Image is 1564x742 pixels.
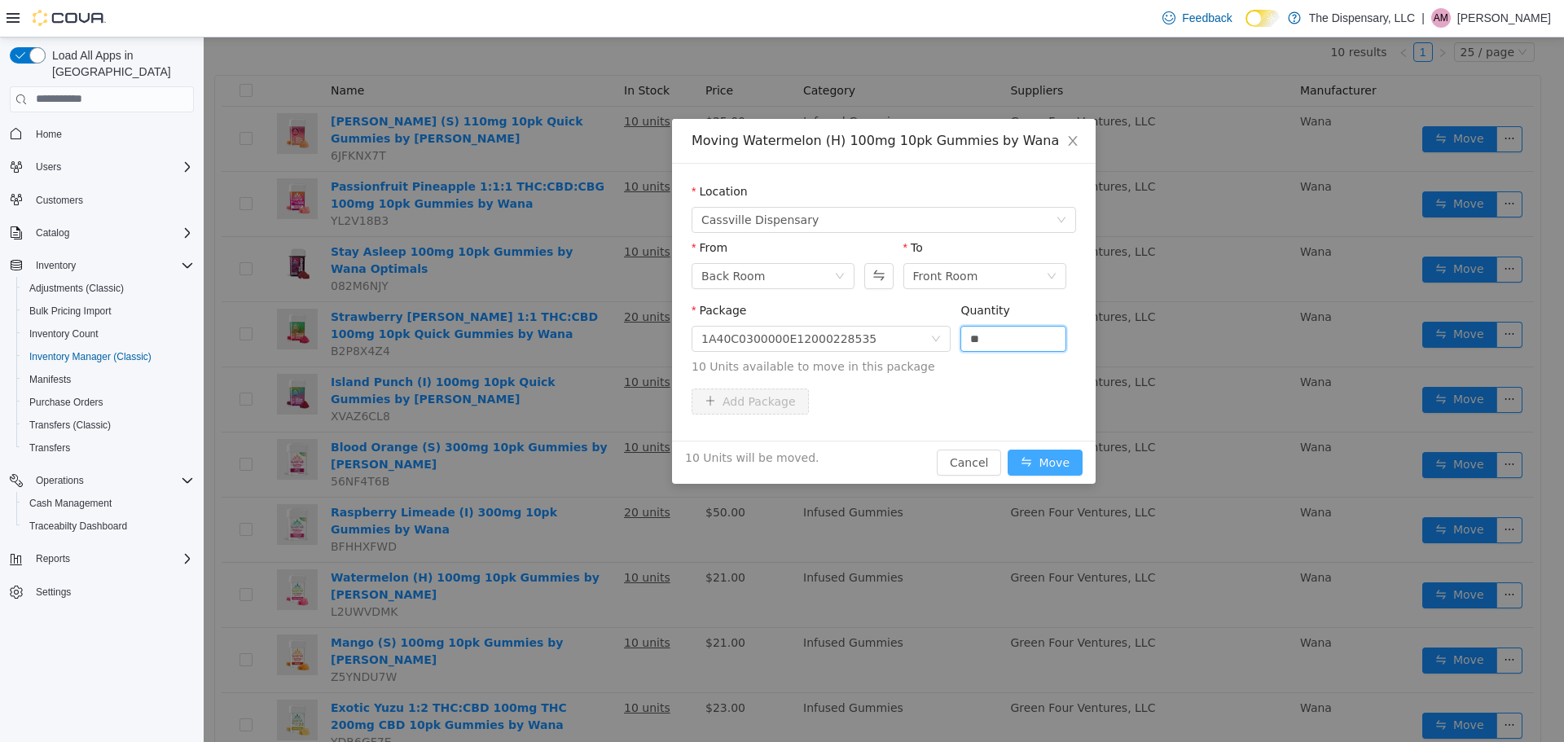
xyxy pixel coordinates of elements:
span: Inventory Count [23,324,194,344]
a: Traceabilty Dashboard [23,516,134,536]
button: Users [3,156,200,178]
button: Bulk Pricing Import [16,300,200,323]
a: Manifests [23,370,77,389]
button: Inventory Manager (Classic) [16,345,200,368]
button: Transfers (Classic) [16,414,200,437]
span: Manifests [29,373,71,386]
input: Quantity [758,289,862,314]
button: Cash Management [16,492,200,515]
a: Feedback [1156,2,1238,34]
span: 10 Units will be moved. [481,412,615,429]
a: Adjustments (Classic) [23,279,130,298]
p: [PERSON_NAME] [1457,8,1551,28]
button: icon: plusAdd Package [488,351,605,377]
div: Back Room [498,226,561,251]
button: Catalog [29,223,76,243]
button: Inventory [3,254,200,277]
button: Reports [3,547,200,570]
a: Inventory Manager (Classic) [23,347,158,367]
input: Dark Mode [1245,10,1280,27]
span: AM [1434,8,1448,28]
span: Inventory Manager (Classic) [23,347,194,367]
span: Adjustments (Classic) [23,279,194,298]
label: To [700,204,719,217]
span: Inventory Count [29,327,99,340]
button: Close [846,81,892,127]
span: Load All Apps in [GEOGRAPHIC_DATA] [46,47,194,80]
div: Alisha Madison [1431,8,1451,28]
span: Home [29,124,194,144]
label: Location [488,147,544,160]
span: Purchase Orders [29,396,103,409]
button: Home [3,122,200,146]
button: Transfers [16,437,200,459]
button: Purchase Orders [16,391,200,414]
span: Bulk Pricing Import [23,301,194,321]
span: Settings [29,582,194,602]
span: Transfers [29,441,70,454]
span: Traceabilty Dashboard [23,516,194,536]
a: Inventory Count [23,324,105,344]
a: Settings [29,582,77,602]
label: From [488,204,524,217]
span: 10 Units available to move in this package [488,321,872,338]
span: Home [36,128,62,141]
a: Cash Management [23,494,118,513]
i: icon: down [843,234,853,245]
span: Transfers (Classic) [23,415,194,435]
a: Bulk Pricing Import [23,301,118,321]
span: Feedback [1182,10,1232,26]
img: Cova [33,10,106,26]
button: Operations [29,471,90,490]
button: Adjustments (Classic) [16,277,200,300]
a: Transfers (Classic) [23,415,117,435]
span: Bulk Pricing Import [29,305,112,318]
button: Catalog [3,222,200,244]
span: Transfers (Classic) [29,419,111,432]
span: Settings [36,586,71,599]
a: Transfers [23,438,77,458]
span: Purchase Orders [23,393,194,412]
span: Cash Management [23,494,194,513]
div: 1A40C0300000E12000228535 [498,289,673,314]
div: Moving Watermelon (H) 100mg 10pk Gummies by Wana [488,94,872,112]
p: The Dispensary, LLC [1309,8,1415,28]
span: Customers [36,194,83,207]
button: Reports [29,549,77,569]
i: icon: down [853,178,863,189]
button: Traceabilty Dashboard [16,515,200,538]
span: Users [29,157,194,177]
span: Operations [29,471,194,490]
span: Customers [29,190,194,210]
span: Reports [29,549,194,569]
button: Operations [3,469,200,492]
button: Customers [3,188,200,212]
button: icon: swapMove [804,412,879,438]
span: Operations [36,474,84,487]
span: Reports [36,552,70,565]
span: Traceabilty Dashboard [29,520,127,533]
span: Catalog [36,226,69,239]
label: Quantity [757,266,806,279]
p: | [1421,8,1425,28]
button: Users [29,157,68,177]
span: Users [36,160,61,173]
div: Front Room [710,226,775,251]
button: Swap [661,226,689,252]
a: Purchase Orders [23,393,110,412]
label: Package [488,266,543,279]
i: icon: close [863,97,876,110]
a: Customers [29,191,90,210]
span: Transfers [23,438,194,458]
button: Settings [3,580,200,604]
span: Inventory Manager (Classic) [29,350,152,363]
span: Catalog [29,223,194,243]
a: Home [29,125,68,144]
nav: Complex example [10,116,194,647]
i: icon: down [631,234,641,245]
span: Cassville Dispensary [498,170,615,195]
button: Manifests [16,368,200,391]
button: Cancel [733,412,797,438]
button: Inventory [29,256,82,275]
span: Dark Mode [1245,27,1246,28]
